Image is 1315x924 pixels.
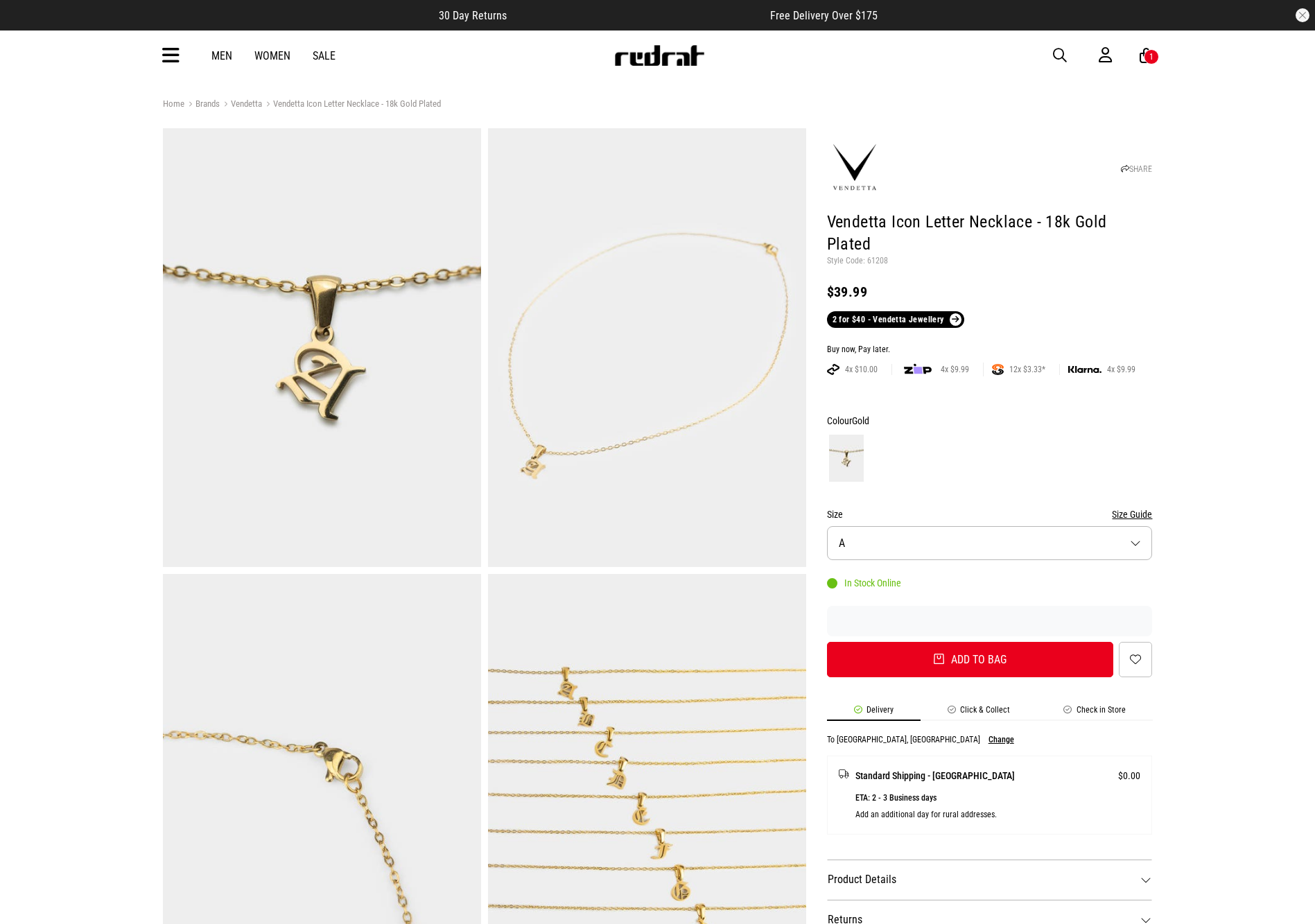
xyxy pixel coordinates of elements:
p: To [GEOGRAPHIC_DATA], [GEOGRAPHIC_DATA] [827,735,980,744]
a: 1 [1140,49,1153,63]
span: $0.00 [1118,767,1140,784]
span: 4x $9.99 [935,364,975,375]
li: Click & Collect [921,705,1037,721]
img: SPLITPAY [992,364,1004,375]
div: 1 [1149,52,1153,62]
span: A [839,537,845,550]
a: Vendetta [220,98,262,112]
img: AFTERPAY [827,364,839,375]
a: 2 for $40 - Vendetta Jewellery [827,311,964,328]
span: 4x $9.99 [1101,364,1141,375]
img: Vendetta Icon Letter Necklace - 18k Gold Plated in Gold [163,128,481,567]
a: Vendetta Icon Letter Necklace - 18k Gold Plated [262,98,441,112]
img: Redrat logo [613,45,705,66]
a: Women [254,49,290,62]
span: 4x $10.00 [839,364,883,375]
a: Home [163,98,184,109]
button: Add to bag [827,642,1114,677]
img: Vendetta [827,140,882,195]
span: 12x $3.33* [1004,364,1051,375]
iframe: Customer reviews powered by Trustpilot [534,8,742,22]
span: 30 Day Returns [439,9,507,22]
div: Size [827,506,1153,523]
p: ETA: 2 - 3 Business days Add an additional day for rural addresses. [855,790,1141,823]
iframe: Customer reviews powered by Trustpilot [827,614,1153,628]
a: Men [211,49,232,62]
span: Free Delivery Over $175 [770,9,878,22]
div: $39.99 [827,284,1153,300]
dt: Product Details [827,860,1153,900]
button: Change [989,735,1014,744]
li: Check in Store [1037,705,1153,721]
a: Sale [313,49,336,62]
img: KLARNA [1068,366,1101,374]
a: Brands [184,98,220,112]
img: Vendetta Icon Letter Necklace - 18k Gold Plated in Gold [488,128,806,567]
a: SHARE [1121,164,1152,174]
div: Colour [827,412,1153,429]
div: Buy now, Pay later. [827,345,1153,356]
span: Standard Shipping - [GEOGRAPHIC_DATA] [855,767,1015,784]
h1: Vendetta Icon Letter Necklace - 18k Gold Plated [827,211,1153,256]
img: Gold [829,435,864,482]
button: A [827,526,1153,560]
p: Style Code: 61208 [827,256,1153,267]
span: Gold [852,415,869,426]
li: Delivery [827,705,921,721]
img: zip [904,363,932,376]
div: In Stock Online [827,577,901,589]
button: Size Guide [1112,506,1152,523]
